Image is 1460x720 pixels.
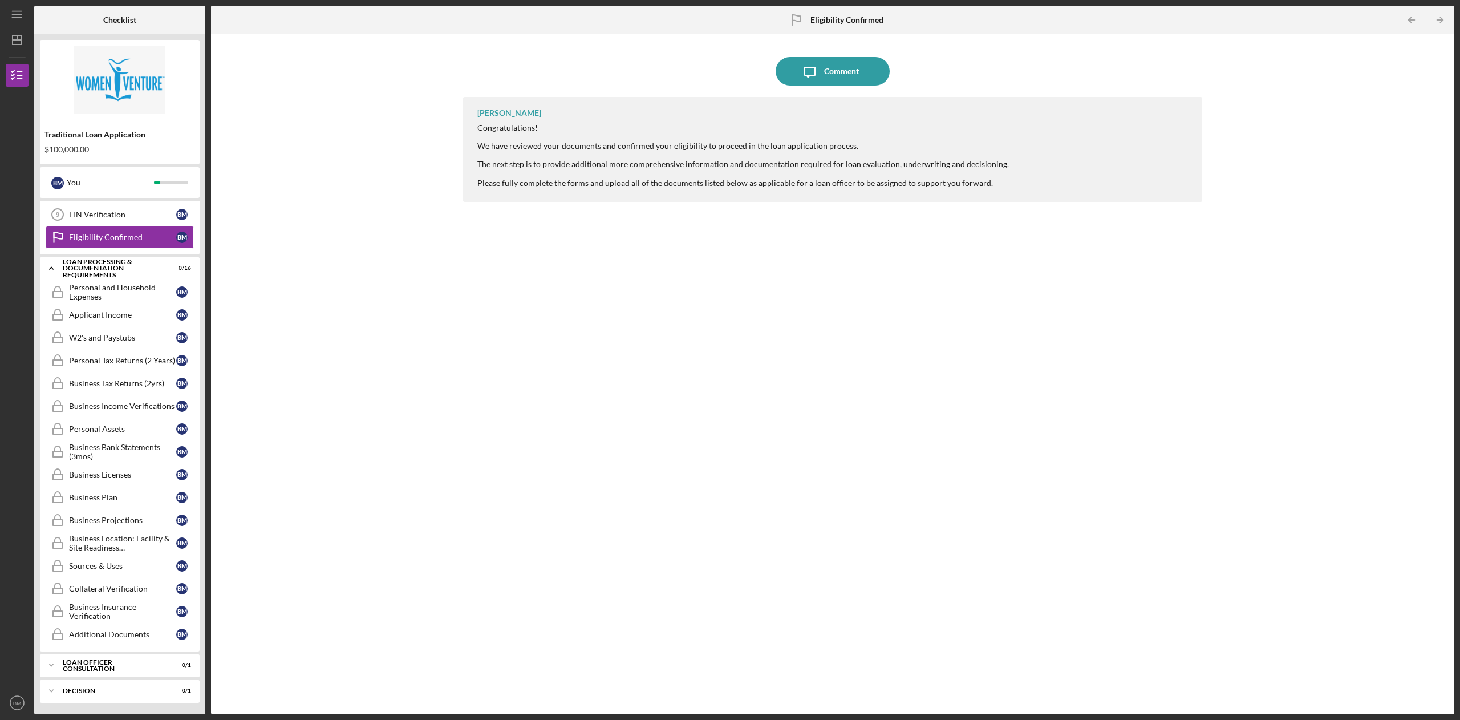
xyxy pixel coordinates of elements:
div: W2's and Paystubs [69,333,176,342]
div: Business Tax Returns (2yrs) [69,379,176,388]
div: B M [176,286,188,298]
div: The next step is to provide additional more comprehensive information and documentation required ... [477,160,1009,169]
a: Business Income VerificationsBM [46,395,194,418]
div: B M [176,469,188,480]
div: Loan Officer Consultation [63,659,163,672]
div: You [67,173,154,192]
a: Applicant IncomeBM [46,304,194,326]
a: Personal AssetsBM [46,418,194,440]
div: B M [51,177,64,189]
div: B M [176,537,188,549]
div: Business Income Verifications [69,402,176,411]
div: B M [176,629,188,640]
a: Personal and Household ExpensesBM [46,281,194,304]
div: Collateral Verification [69,584,176,593]
div: We have reviewed your documents and confirmed your eligibility to proceed in the loan application... [477,141,1009,151]
div: B M [176,355,188,366]
a: Sources & UsesBM [46,555,194,577]
div: 0 / 16 [171,265,191,272]
div: EIN Verification [69,210,176,219]
div: Applicant Income [69,310,176,319]
div: Decision [63,687,163,694]
div: Personal Assets [69,424,176,434]
a: Business LicensesBM [46,463,194,486]
div: Personal Tax Returns (2 Years) [69,356,176,365]
text: BM [13,700,21,706]
div: B M [176,560,188,572]
div: Comment [824,57,859,86]
b: Checklist [103,15,136,25]
div: Business Insurance Verification [69,602,176,621]
div: B M [176,606,188,617]
button: Comment [776,57,890,86]
div: Business Licenses [69,470,176,479]
div: Sources & Uses [69,561,176,571]
a: Business Tax Returns (2yrs)BM [46,372,194,395]
div: Personal and Household Expenses [69,283,176,301]
div: $100,000.00 [44,145,195,154]
div: B M [176,232,188,243]
div: B M [176,209,188,220]
div: Business Location: Facility & Site Readiness Documentation [69,534,176,552]
div: B M [176,583,188,594]
div: B M [176,309,188,321]
div: Business Projections [69,516,176,525]
a: Business PlanBM [46,486,194,509]
div: B M [176,423,188,435]
a: Eligibility ConfirmedBM [46,226,194,249]
a: Collateral VerificationBM [46,577,194,600]
div: 0 / 1 [171,662,191,669]
a: Personal Tax Returns (2 Years)BM [46,349,194,372]
a: Business Location: Facility & Site Readiness DocumentationBM [46,532,194,555]
div: Loan Processing & Documentation Requirements [63,258,163,278]
div: [PERSON_NAME] [477,108,541,118]
div: B M [176,378,188,389]
b: Eligibility Confirmed [810,15,883,25]
a: W2's and PaystubsBM [46,326,194,349]
div: Additional Documents [69,630,176,639]
div: B M [176,492,188,503]
div: Business Plan [69,493,176,502]
a: Business Bank Statements (3mos)BM [46,440,194,463]
div: Congratulations! [477,123,1009,132]
button: BM [6,691,29,714]
div: B M [176,515,188,526]
div: Eligibility Confirmed [69,233,176,242]
div: B M [176,401,188,412]
div: Business Bank Statements (3mos) [69,443,176,461]
div: B M [176,332,188,343]
a: Additional DocumentsBM [46,623,194,646]
div: 0 / 1 [171,687,191,694]
div: Traditional Loan Application [44,130,195,139]
div: Please fully complete the forms and upload all of the documents listed below as applicable for a ... [477,179,1009,188]
img: Product logo [40,46,200,114]
a: Business ProjectionsBM [46,509,194,532]
a: 9EIN VerificationBM [46,203,194,226]
a: Business Insurance VerificationBM [46,600,194,623]
tspan: 9 [56,211,59,218]
div: B M [176,446,188,458]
